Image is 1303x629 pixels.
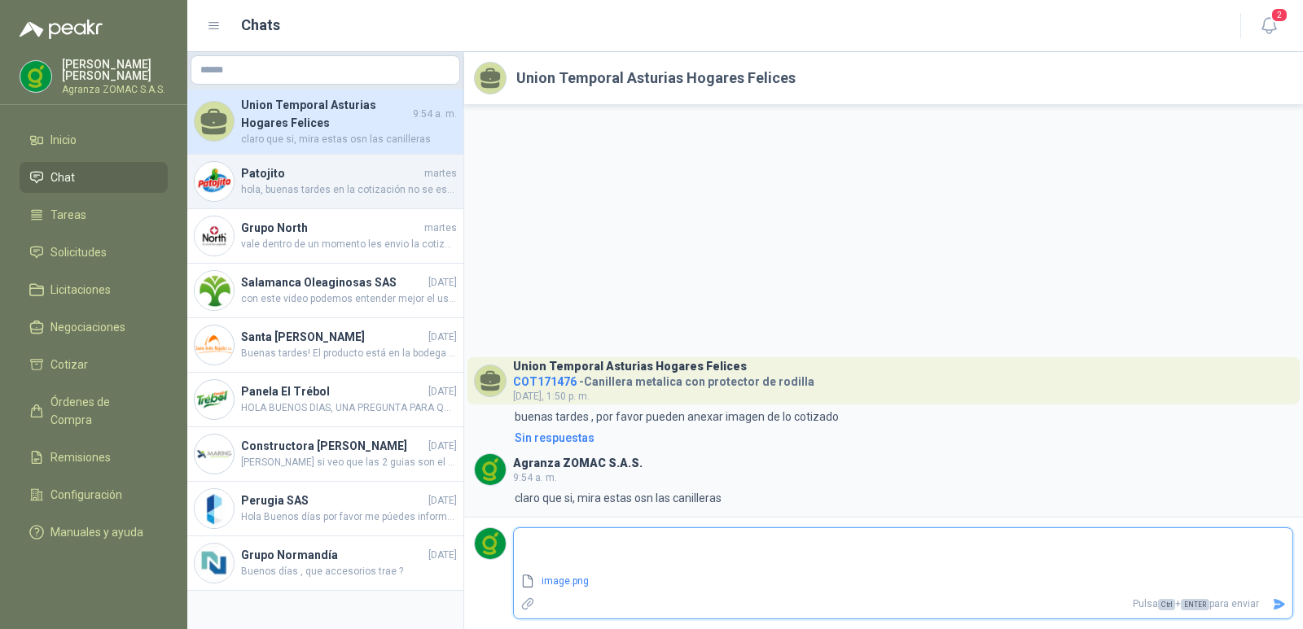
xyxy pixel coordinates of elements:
[20,442,168,473] a: Remisiones
[513,472,557,483] span: 9:54 a. m.
[20,199,168,230] a: Tareas
[50,281,111,299] span: Licitaciones
[20,274,168,305] a: Licitaciones
[187,264,463,318] a: Company LogoSalamanca Oleaginosas SAS[DATE]con este video podemos entender mejor el uso de la cuc...
[50,356,88,373] span: Cotizar
[424,221,457,236] span: martes
[20,387,168,435] a: Órdenes de Compra
[513,371,814,387] h4: - Canillera metalica con protector de rodilla
[20,124,168,155] a: Inicio
[513,362,747,371] h3: Union Temporal Asturias Hogares Felices
[20,162,168,193] a: Chat
[187,536,463,591] a: Company LogoGrupo Normandía[DATE]Buenos días , que accesorios trae ?
[513,391,590,402] span: [DATE], 1:50 p. m.
[241,491,425,509] h4: Perugia SAS
[62,59,168,81] p: [PERSON_NAME] [PERSON_NAME]
[514,590,542,618] label: Adjuntar archivos
[515,408,839,426] p: buenas tardes , por favor pueden anexar imagen de lo cotizado
[428,275,457,290] span: [DATE]
[62,85,168,94] p: Agranza ZOMAC S.A.S.
[241,400,457,416] span: HOLA BUENOS DIAS, UNA PREGUNTA PARA QUE [PERSON_NAME] ES EL YOYO, YA QUE ES EL SISTEMA NO ME ARRO...
[241,219,421,237] h4: Grupo North
[516,67,796,90] h2: Union Temporal Asturias Hogares Felices
[50,168,75,186] span: Chat
[513,459,643,468] h3: Agranza ZOMAC S.A.S.
[515,489,722,507] p: claro que si, mira estas osn las canilleras
[195,435,234,474] img: Company Logo
[241,346,457,361] span: Buenas tardes! El producto está en la bodega de interrapidisimo en Pradera, nos indican que no pu...
[535,574,1267,589] a: image.png
[241,328,425,346] h4: Santa [PERSON_NAME]
[241,291,457,307] span: con este video podemos entender mejor el uso de la cuchilla: [URL][DOMAIN_NAME]
[241,382,425,400] h4: Panela El Trébol
[241,14,280,37] h1: Chats
[241,564,457,579] span: Buenos días , que accesorios trae ?
[187,373,463,427] a: Company LogoPanela El Trébol[DATE]HOLA BUENOS DIAS, UNA PREGUNTA PARA QUE [PERSON_NAME] ES EL YOY...
[413,107,457,122] span: 9:54 a. m.
[50,448,111,466] span: Remisiones
[511,429,1293,447] a: Sin respuestas
[241,273,425,291] h4: Salamanca Oleaginosas SAS
[241,455,457,470] span: [PERSON_NAME] si veo que las 2 guias son el mismo numero esta en entrega desde [DATE] pero nada q...
[475,454,506,485] img: Company Logo
[241,509,457,525] span: Hola Buenos días por favor me púedes informar si la sopladora no viene con esta pieza, ya que no ...
[428,330,457,345] span: [DATE]
[1254,11,1283,41] button: 2
[195,544,234,583] img: Company Logo
[1266,590,1292,618] button: Enviar
[50,486,122,504] span: Configuración
[424,166,457,181] span: martes
[20,517,168,548] a: Manuales y ayuda
[515,429,594,447] div: Sin respuestas
[241,96,410,132] h4: Union Temporal Asturias Hogares Felices
[50,243,107,261] span: Solicitudes
[20,479,168,510] a: Configuración
[195,216,234,256] img: Company Logo
[428,548,457,563] span: [DATE]
[20,349,168,380] a: Cotizar
[187,482,463,536] a: Company LogoPerugia SAS[DATE]Hola Buenos días por favor me púedes informar si la sopladora no vie...
[241,237,457,252] span: vale dentro de un momento les envio la cotización
[187,90,463,155] a: Union Temporal Asturias Hogares Felices9:54 a. m.claro que si, mira estas osn las canilleras
[428,439,457,454] span: [DATE]
[20,237,168,268] a: Solicitudes
[187,155,463,209] a: Company LogoPatojitomarteshola, buenas tardes en la cotización no se especifica que tipo de maqui...
[20,312,168,343] a: Negociaciones
[428,384,457,400] span: [DATE]
[1270,7,1288,23] span: 2
[20,20,103,39] img: Logo peakr
[50,206,86,224] span: Tareas
[50,523,143,541] span: Manuales y ayuda
[195,489,234,528] img: Company Logo
[195,271,234,310] img: Company Logo
[1158,599,1175,610] span: Ctrl
[241,546,425,564] h4: Grupo Normandía
[50,131,77,149] span: Inicio
[475,528,506,559] img: Company Logo
[241,437,425,455] h4: Constructora [PERSON_NAME]
[187,209,463,264] a: Company LogoGrupo Northmartesvale dentro de un momento les envio la cotización
[241,132,457,147] span: claro que si, mira estas osn las canilleras
[195,162,234,201] img: Company Logo
[241,182,457,198] span: hola, buenas tardes en la cotización no se especifica que tipo de maquinaria se esta solicitando ...
[187,427,463,482] a: Company LogoConstructora [PERSON_NAME][DATE][PERSON_NAME] si veo que las 2 guias son el mismo num...
[187,318,463,373] a: Company LogoSanta [PERSON_NAME][DATE]Buenas tardes! El producto está en la bodega de interrapidis...
[428,493,457,509] span: [DATE]
[241,164,421,182] h4: Patojito
[50,393,152,429] span: Órdenes de Compra
[542,590,1266,618] p: Pulsa + para enviar
[195,325,234,365] img: Company Logo
[513,375,577,388] span: COT171476
[195,380,234,419] img: Company Logo
[1181,599,1209,610] span: ENTER
[50,318,125,336] span: Negociaciones
[20,61,51,92] img: Company Logo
